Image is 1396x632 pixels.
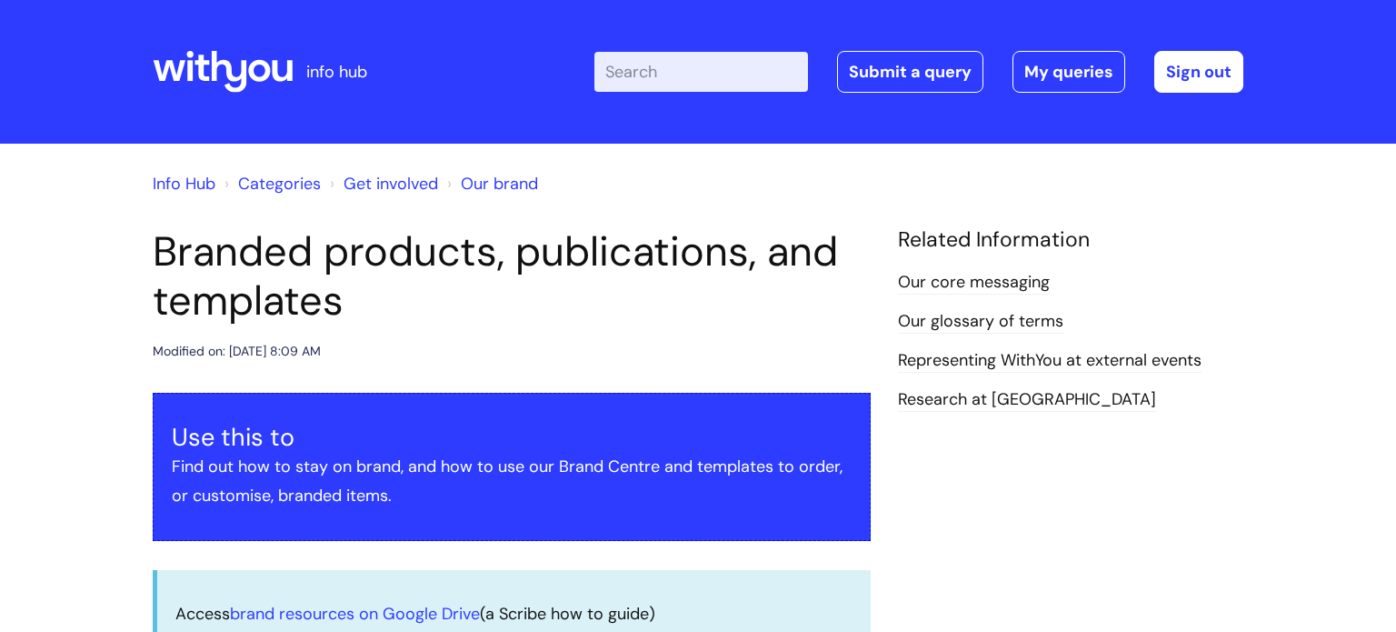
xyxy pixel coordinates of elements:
a: Research at [GEOGRAPHIC_DATA] [898,388,1156,412]
a: My queries [1012,51,1125,93]
a: Categories [238,173,321,195]
a: Representing WithYou at external events [898,349,1202,373]
p: Find out how to stay on brand, and how to use our Brand Centre and templates to order, or customi... [172,452,852,511]
li: Get involved [325,169,438,198]
a: brand resources on Google Drive [230,603,480,625]
p: info hub [306,57,367,86]
a: Our core messaging [898,271,1050,295]
a: Our brand [461,173,538,195]
div: | - [594,51,1243,93]
a: Info Hub [153,173,215,195]
h1: Branded products, publications, and templates [153,227,871,326]
input: Search [594,52,808,92]
h4: Related Information [898,227,1243,253]
div: Modified on: [DATE] 8:09 AM [153,340,321,363]
p: Access (a Scribe how to guide) [175,599,853,628]
li: Our brand [443,169,538,198]
li: Solution home [220,169,321,198]
a: Get involved [344,173,438,195]
a: Our glossary of terms [898,310,1063,334]
h3: Use this to [172,423,852,452]
a: Sign out [1154,51,1243,93]
a: Submit a query [837,51,983,93]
